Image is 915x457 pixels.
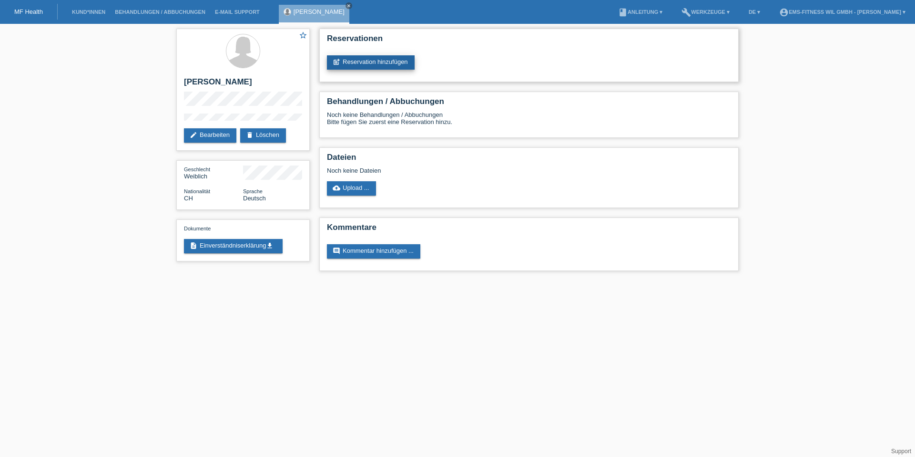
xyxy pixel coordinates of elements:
[243,195,266,202] span: Deutsch
[184,239,283,253] a: descriptionEinverständniserklärungget_app
[333,58,340,66] i: post_add
[327,97,731,111] h2: Behandlungen / Abbuchungen
[67,9,110,15] a: Kund*innen
[327,55,415,70] a: post_addReservation hinzufügen
[299,31,307,40] i: star_border
[327,181,376,196] a: cloud_uploadUpload ...
[613,9,667,15] a: bookAnleitung ▾
[243,188,263,194] span: Sprache
[346,2,352,9] a: close
[266,242,274,249] i: get_app
[184,166,243,180] div: Weiblich
[110,9,210,15] a: Behandlungen / Abbuchungen
[184,188,210,194] span: Nationalität
[618,8,628,17] i: book
[184,77,302,92] h2: [PERSON_NAME]
[299,31,307,41] a: star_border
[210,9,264,15] a: E-Mail Support
[327,34,731,48] h2: Reservationen
[327,111,731,133] div: Noch keine Behandlungen / Abbuchungen Bitte fügen Sie zuerst eine Reservation hinzu.
[327,153,731,167] h2: Dateien
[681,8,691,17] i: build
[190,131,197,139] i: edit
[14,8,43,15] a: MF Health
[891,448,911,455] a: Support
[327,223,731,237] h2: Kommentare
[240,128,286,143] a: deleteLöschen
[744,9,765,15] a: DE ▾
[774,9,910,15] a: account_circleEMS-Fitness Wil GmbH - [PERSON_NAME] ▾
[346,3,351,8] i: close
[294,8,345,15] a: [PERSON_NAME]
[184,195,193,202] span: Schweiz
[246,131,254,139] i: delete
[333,247,340,255] i: comment
[184,128,236,143] a: editBearbeiten
[184,226,211,231] span: Dokumente
[333,184,340,192] i: cloud_upload
[677,9,734,15] a: buildWerkzeuge ▾
[327,244,420,259] a: commentKommentar hinzufügen ...
[779,8,789,17] i: account_circle
[190,242,197,249] i: description
[184,166,210,172] span: Geschlecht
[327,167,618,174] div: Noch keine Dateien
